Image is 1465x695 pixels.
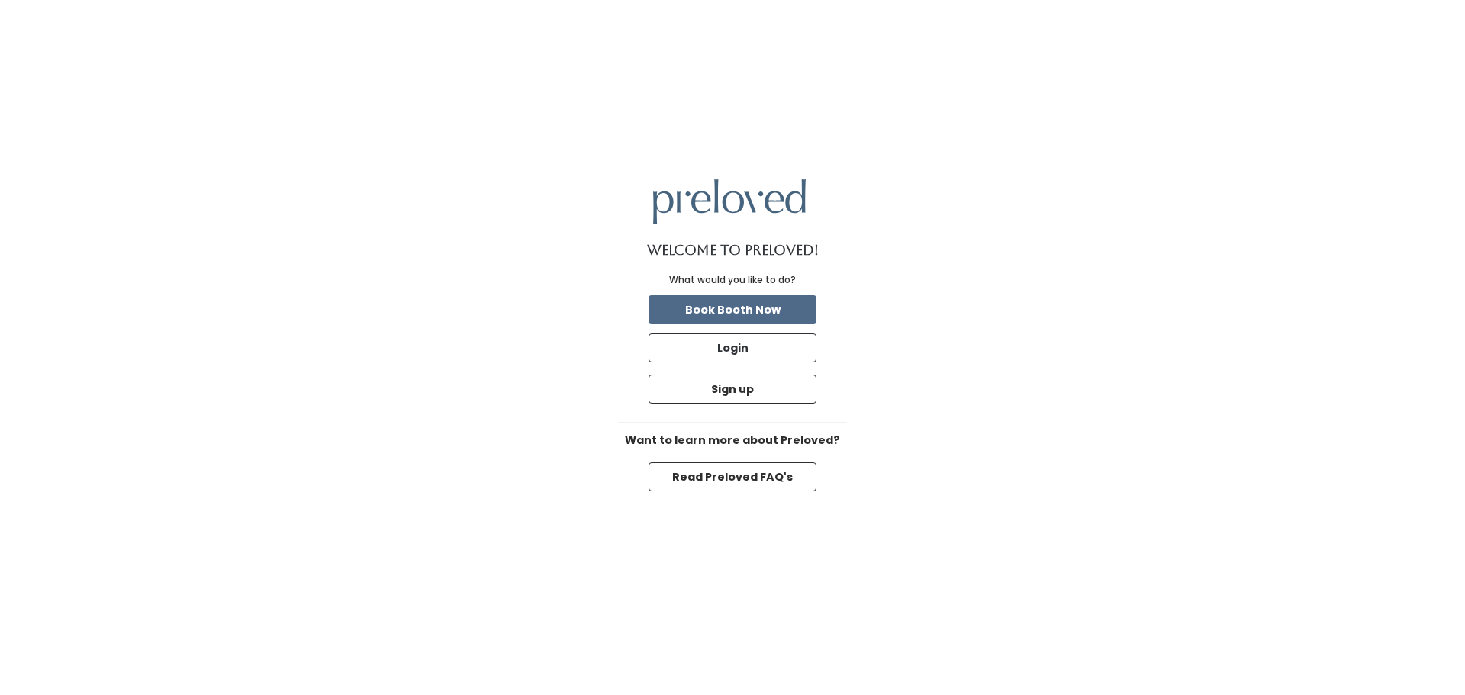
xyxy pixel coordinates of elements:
[649,333,816,362] button: Login
[647,243,819,258] h1: Welcome to Preloved!
[653,179,806,224] img: preloved logo
[646,330,819,365] a: Login
[669,273,796,287] div: What would you like to do?
[649,295,816,324] button: Book Booth Now
[649,462,816,491] button: Read Preloved FAQ's
[649,375,816,404] button: Sign up
[646,372,819,407] a: Sign up
[618,435,847,447] h6: Want to learn more about Preloved?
